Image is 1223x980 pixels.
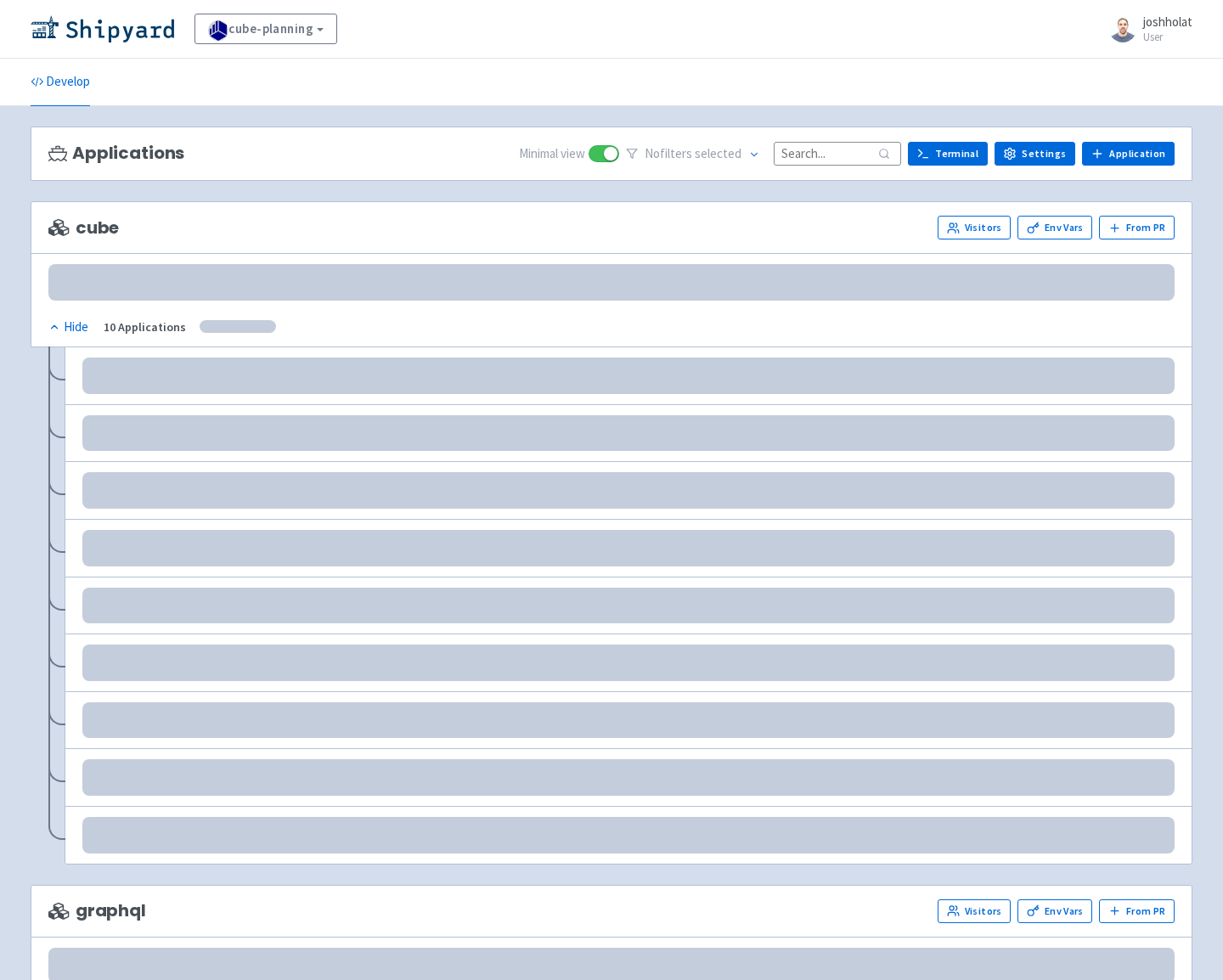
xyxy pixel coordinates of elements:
span: selected [695,145,741,161]
span: joshholat [1143,14,1192,30]
small: User [1143,31,1192,42]
span: cube [48,218,119,238]
a: Visitors [938,899,1011,923]
input: Search... [774,142,901,165]
button: Hide [48,318,90,337]
span: No filter s [645,144,741,164]
div: 10 Applications [104,318,186,337]
a: Env Vars [1017,216,1092,239]
button: From PR [1099,899,1175,923]
div: Hide [48,318,88,337]
a: joshholat User [1099,15,1192,42]
a: Settings [995,142,1075,166]
a: Terminal [908,142,988,166]
a: Env Vars [1017,899,1092,923]
button: From PR [1099,216,1175,239]
a: Develop [31,59,90,106]
a: Application [1082,142,1175,166]
img: Shipyard logo [31,15,174,42]
a: cube-planning [194,14,337,44]
span: graphql [48,901,146,921]
span: Minimal view [519,144,585,164]
h3: Applications [48,144,184,163]
a: Visitors [938,216,1011,239]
